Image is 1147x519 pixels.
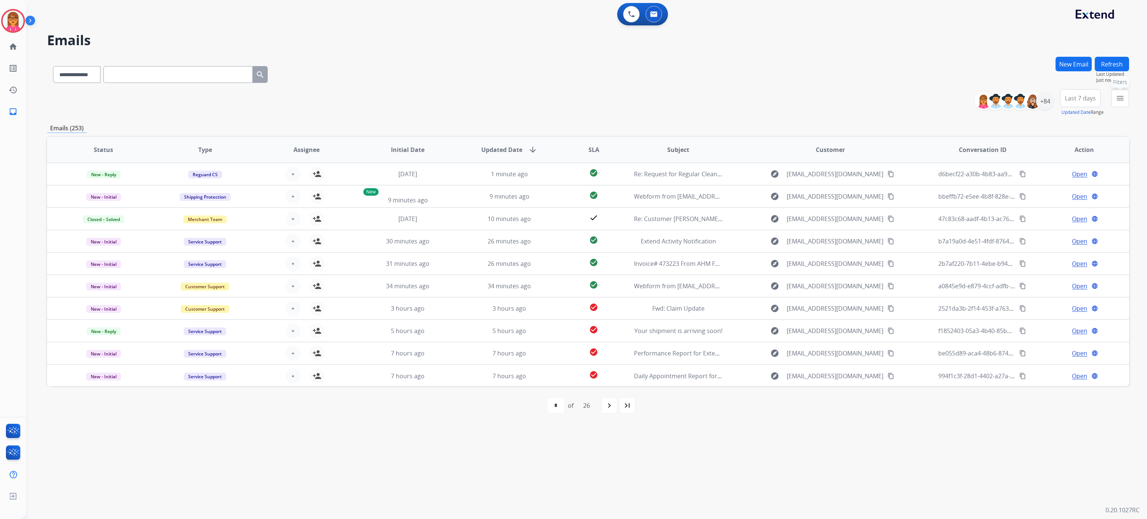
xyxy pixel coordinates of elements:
mat-icon: explore [770,214,779,223]
mat-icon: language [1091,283,1098,289]
span: bbeffb72-e5ee-4b8f-828e-d12fa7640131 [938,192,1050,201]
mat-icon: content_copy [888,260,894,267]
mat-icon: content_copy [888,238,894,245]
mat-icon: person_add [313,326,321,335]
button: + [286,167,301,181]
mat-icon: content_copy [888,283,894,289]
span: Customer [816,145,845,154]
span: Last Updated: [1096,71,1129,77]
mat-icon: content_copy [888,373,894,379]
mat-icon: content_copy [1019,193,1026,200]
span: 994f1c3f-28d1-4402-a27a-9b3709655c7b [938,372,1051,380]
span: New - Initial [86,193,121,201]
span: 3 hours ago [492,304,526,313]
span: Service Support [184,327,226,335]
span: [DATE] [398,170,417,178]
mat-icon: language [1091,350,1098,357]
span: New - Initial [86,373,121,380]
span: Invoice# 473223 From AHM Furniture Service Inc [634,259,770,268]
p: Emails (253) [47,124,87,133]
span: Updated Date [481,145,522,154]
span: be055d89-aca4-48b6-874a-415ec10a093a [938,349,1054,357]
span: Reguard CS [188,171,222,178]
mat-icon: content_copy [1019,171,1026,177]
span: 7 hours ago [492,349,526,357]
mat-icon: language [1091,215,1098,222]
mat-icon: language [1091,171,1098,177]
span: Service Support [184,350,226,358]
mat-icon: person_add [313,282,321,290]
button: + [286,211,301,226]
span: 47c83c68-aadf-4b13-ac76-6058f3d3a088 [938,215,1050,223]
p: New [363,188,379,196]
span: Re: Request for Regular Cleaning & Maintenance – Contract ID# ASH10527452 [634,170,852,178]
mat-icon: inbox [9,107,18,116]
span: New - Reply [87,171,121,178]
span: Subject [667,145,689,154]
mat-icon: last_page [623,401,632,410]
span: [EMAIL_ADDRESS][DOMAIN_NAME] [787,304,883,313]
span: Webform from [EMAIL_ADDRESS][DOMAIN_NAME] on [DATE] [634,282,803,290]
mat-icon: content_copy [888,215,894,222]
span: Assignee [293,145,320,154]
mat-icon: explore [770,372,779,380]
span: 7 hours ago [391,372,425,380]
button: Filters [1111,89,1129,107]
mat-icon: history [9,86,18,94]
span: Customer Support [181,305,229,313]
span: + [291,372,295,380]
mat-icon: check_circle [589,168,598,177]
span: 3 hours ago [391,304,425,313]
span: [EMAIL_ADDRESS][DOMAIN_NAME] [787,170,883,178]
span: 34 minutes ago [386,282,429,290]
span: 1 minute ago [491,170,528,178]
span: Your shipment is arriving soon! [634,327,722,335]
span: Open [1072,214,1087,223]
mat-icon: content_copy [1019,238,1026,245]
span: 34 minutes ago [488,282,531,290]
span: Just now [1096,77,1129,83]
span: 30 minutes ago [386,237,429,245]
span: [EMAIL_ADDRESS][DOMAIN_NAME] [787,192,883,201]
span: + [291,304,295,313]
mat-icon: explore [770,282,779,290]
span: + [291,259,295,268]
span: Filters [1113,78,1127,86]
span: Range [1061,109,1104,115]
span: Webform from [EMAIL_ADDRESS][DOMAIN_NAME] on [DATE] [634,192,803,201]
mat-icon: language [1091,327,1098,334]
span: 7 hours ago [492,372,526,380]
span: Customer Support [181,283,229,290]
mat-icon: language [1091,238,1098,245]
span: + [291,349,295,358]
span: New - Initial [86,350,121,358]
mat-icon: content_copy [1019,260,1026,267]
button: + [286,256,301,271]
mat-icon: search [256,70,265,79]
p: 0.20.1027RC [1106,506,1140,515]
div: 26 [577,398,596,413]
button: + [286,279,301,293]
mat-icon: check_circle [589,236,598,245]
span: + [291,192,295,201]
span: + [291,326,295,335]
span: Open [1072,372,1087,380]
mat-icon: explore [770,237,779,246]
span: [EMAIL_ADDRESS][DOMAIN_NAME] [787,349,883,358]
span: a0845e9d-e879-4ccf-adfb-33cf320b07df [938,282,1048,290]
span: Status [94,145,113,154]
mat-icon: check_circle [589,280,598,289]
span: 5 hours ago [391,327,425,335]
span: New - Initial [86,283,121,290]
mat-icon: person_add [313,170,321,178]
mat-icon: language [1091,260,1098,267]
span: [EMAIL_ADDRESS][DOMAIN_NAME] [787,326,883,335]
div: +84 [1036,92,1054,110]
span: 5 hours ago [492,327,526,335]
span: Open [1072,282,1087,290]
button: + [286,189,301,204]
span: Type [198,145,212,154]
span: [EMAIL_ADDRESS][DOMAIN_NAME] [787,372,883,380]
span: Shipping Protection [180,193,231,201]
span: 9 minutes ago [388,196,428,204]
